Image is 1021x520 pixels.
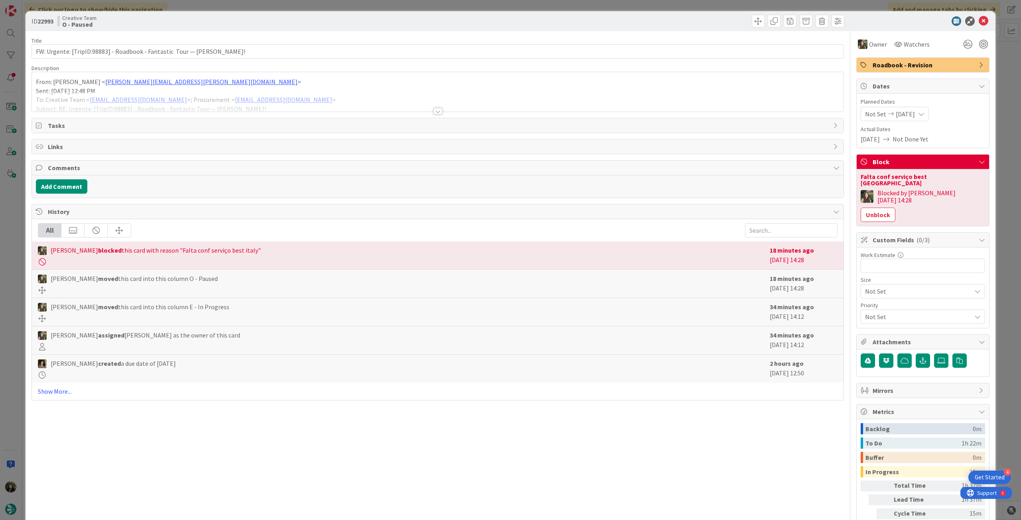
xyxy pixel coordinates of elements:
[968,471,1011,484] div: Open Get Started checklist, remaining modules: 4
[98,303,118,311] b: moved
[98,359,121,367] b: created
[770,359,838,379] div: [DATE] 12:50
[36,77,840,86] p: From: [PERSON_NAME] < >
[38,246,47,255] img: IG
[873,386,975,395] span: Mirrors
[861,134,880,144] span: [DATE]
[917,236,930,244] span: ( 0/3 )
[861,190,873,203] img: IG
[770,359,804,367] b: 2 hours ago
[51,245,261,255] span: [PERSON_NAME] this card with reason "Falta conf serviço best italy"
[865,466,970,477] div: In Progress
[770,274,838,294] div: [DATE] 14:28
[941,481,982,491] div: 1h 37m
[770,330,838,350] div: [DATE] 14:12
[51,359,176,368] span: [PERSON_NAME] a due date of [DATE]
[770,245,838,265] div: [DATE] 14:28
[865,109,886,119] span: Not Set
[98,246,122,254] b: blocked
[894,508,938,519] div: Cycle Time
[51,330,240,340] span: [PERSON_NAME] [PERSON_NAME] as the owner of this card
[41,3,43,10] div: 5
[32,16,53,26] span: ID
[32,44,844,59] input: type card name here...
[32,65,59,72] span: Description
[861,208,895,222] button: Unblock
[51,274,218,283] span: [PERSON_NAME] this card into this column O - Paused
[873,157,975,167] span: Block
[32,37,42,44] label: Title
[873,235,975,245] span: Custom Fields
[37,17,53,25] b: 22993
[970,466,982,477] div: 15m
[51,302,229,312] span: [PERSON_NAME] this card into this column E - In Progress
[873,81,975,91] span: Dates
[877,189,985,204] div: Blocked by [PERSON_NAME] [DATE] 14:28
[62,15,97,21] span: Creative Team
[98,331,124,339] b: assigned
[869,39,887,49] span: Owner
[861,98,985,106] span: Planned Dates
[1004,469,1011,476] div: 4
[770,302,838,322] div: [DATE] 14:12
[861,125,985,133] span: Actual Dates
[38,359,47,368] img: MS
[770,246,814,254] b: 18 minutes ago
[36,86,840,96] p: Sent: [DATE] 12:48 PM
[38,224,61,237] div: All
[904,39,930,49] span: Watchers
[975,473,1005,481] div: Get Started
[36,179,87,194] button: Add Comment
[17,1,36,11] span: Support
[770,303,814,311] b: 34 minutes ago
[858,39,867,49] img: IG
[770,275,814,283] b: 18 minutes ago
[38,275,47,283] img: IG
[48,163,829,173] span: Comments
[941,494,982,505] div: 1h 37m
[38,303,47,312] img: IG
[865,311,967,322] span: Not Set
[861,277,985,283] div: Size
[865,286,967,297] span: Not Set
[873,407,975,416] span: Metrics
[38,331,47,340] img: IG
[98,275,118,283] b: moved
[861,302,985,308] div: Priority
[745,223,838,237] input: Search...
[941,508,982,519] div: 15m
[873,60,975,70] span: Roadbook - Revision
[48,121,829,130] span: Tasks
[865,438,962,449] div: To Do
[861,251,895,259] label: Work Estimate
[894,494,938,505] div: Lead Time
[896,109,915,119] span: [DATE]
[893,134,928,144] span: Not Done Yet
[973,423,982,434] div: 0m
[105,78,298,86] a: [PERSON_NAME][EMAIL_ADDRESS][PERSON_NAME][DOMAIN_NAME]
[894,481,938,491] div: Total Time
[873,337,975,347] span: Attachments
[48,207,829,216] span: History
[865,423,973,434] div: Backlog
[861,173,985,186] div: Falta conf serviço best [GEOGRAPHIC_DATA]
[62,21,97,27] b: O - Paused
[770,331,814,339] b: 34 minutes ago
[48,142,829,151] span: Links
[973,452,982,463] div: 0m
[38,387,838,396] a: Show More...
[962,438,982,449] div: 1h 22m
[865,452,973,463] div: Buffer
